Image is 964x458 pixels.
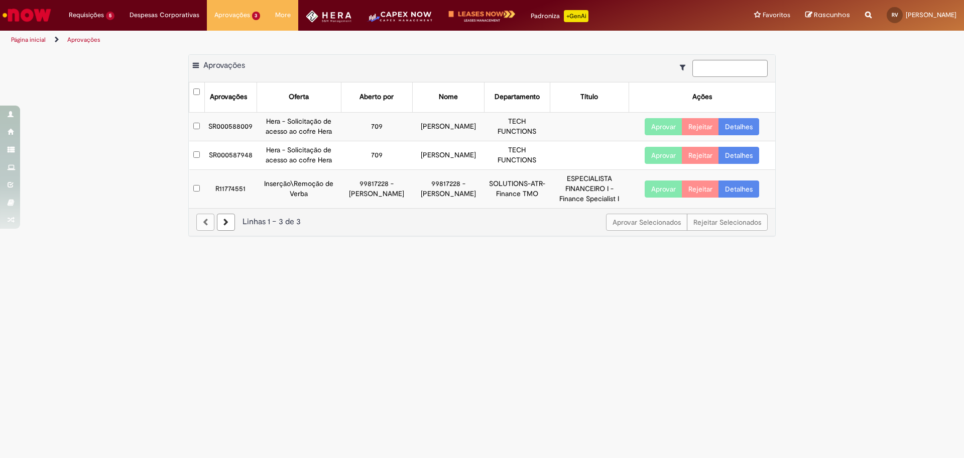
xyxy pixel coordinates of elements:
[682,147,719,164] button: Rejeitar
[341,169,412,208] td: 99817228 - [PERSON_NAME]
[448,10,516,23] img: logo-leases-transp-branco.png
[275,10,291,20] span: More
[196,216,768,228] div: Linhas 1 − 3 de 3
[1,5,53,25] img: ServiceNow
[805,11,850,20] a: Rascunhos
[413,112,484,141] td: [PERSON_NAME]
[204,141,257,169] td: SR000587948
[439,92,458,102] div: Nome
[203,60,245,70] span: Aprovações
[484,112,550,141] td: TECH FUNCTIONS
[257,141,341,169] td: Hera - Solicitação de acesso ao cofre Hera
[814,10,850,20] span: Rascunhos
[204,112,257,141] td: SR000588009
[580,92,598,102] div: Título
[289,92,309,102] div: Oferta
[359,92,394,102] div: Aberto por
[341,112,412,141] td: 709
[718,180,759,198] a: Detalhes
[645,118,682,135] button: Aprovar
[257,169,341,208] td: Inserção\Remoção de Verba
[130,10,199,20] span: Despesas Corporativas
[892,12,898,18] span: RV
[531,10,588,22] div: Padroniza
[214,10,250,20] span: Aprovações
[257,112,341,141] td: Hera - Solicitação de acesso ao cofre Hera
[204,169,257,208] td: R11774551
[682,180,719,198] button: Rejeitar
[69,10,104,20] span: Requisições
[906,11,956,19] span: [PERSON_NAME]
[252,12,261,20] span: 3
[484,169,550,208] td: SOLUTIONS-ATR-Finance TMO
[210,92,247,102] div: Aprovações
[763,10,790,20] span: Favoritos
[341,141,412,169] td: 709
[11,36,46,44] a: Página inicial
[718,118,759,135] a: Detalhes
[8,31,635,49] ul: Trilhas de página
[67,36,100,44] a: Aprovações
[495,92,540,102] div: Departamento
[564,10,588,22] p: +GenAi
[692,92,712,102] div: Ações
[484,141,550,169] td: TECH FUNCTIONS
[306,10,351,23] img: HeraLogo.png
[413,141,484,169] td: [PERSON_NAME]
[367,10,433,30] img: CapexLogo5.png
[680,64,690,71] i: Mostrar filtros para: Suas Solicitações
[645,180,682,198] button: Aprovar
[106,12,114,20] span: 5
[718,147,759,164] a: Detalhes
[204,82,257,112] th: Aprovações
[550,169,629,208] td: ESPECIALISTA FINANCEIRO I - Finance Specialist I
[413,169,484,208] td: 99817228 - [PERSON_NAME]
[645,147,682,164] button: Aprovar
[682,118,719,135] button: Rejeitar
